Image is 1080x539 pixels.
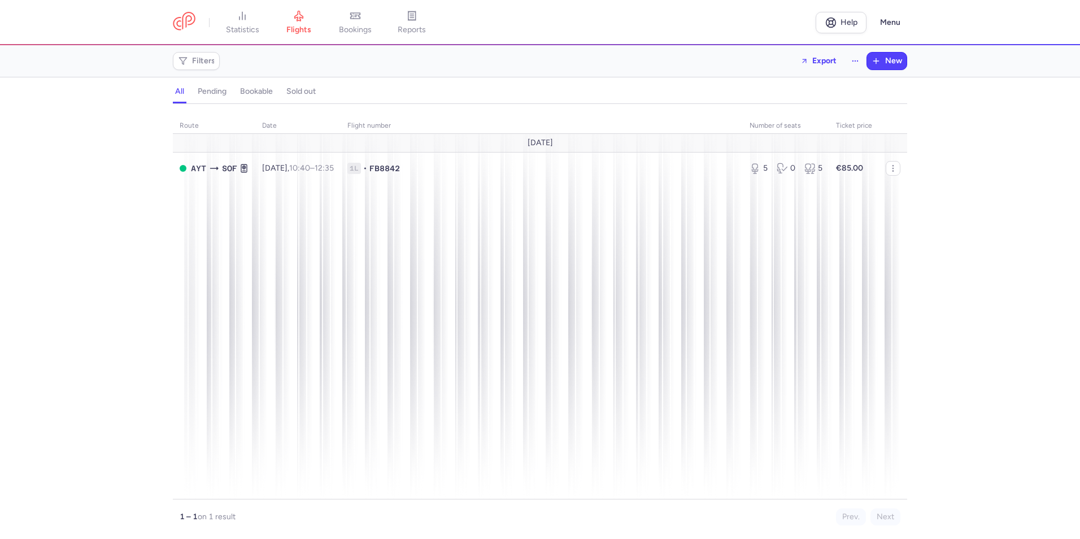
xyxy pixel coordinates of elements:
div: 5 [804,163,822,174]
button: Prev. [836,508,866,525]
a: Help [816,12,866,33]
button: Menu [873,12,907,33]
strong: €85.00 [836,163,863,173]
th: Flight number [341,118,743,134]
button: Export [793,52,844,70]
span: [DATE] [528,138,553,147]
a: CitizenPlane red outlined logo [173,12,195,33]
span: [DATE], [262,163,334,173]
a: reports [384,10,440,35]
h4: all [175,86,184,97]
span: on 1 result [198,512,236,521]
div: 5 [750,163,768,174]
time: 12:35 [315,163,334,173]
strong: 1 – 1 [180,512,198,521]
span: bookings [339,25,372,35]
h4: sold out [286,86,316,97]
span: SOF [222,162,237,175]
span: Export [812,56,837,65]
span: statistics [226,25,259,35]
div: 0 [777,163,795,174]
a: statistics [214,10,271,35]
span: reports [398,25,426,35]
span: Help [841,18,857,27]
a: flights [271,10,327,35]
span: New [885,56,902,66]
span: 1L [347,163,361,174]
button: Next [870,508,900,525]
th: number of seats [743,118,829,134]
th: date [255,118,341,134]
h4: pending [198,86,227,97]
span: flights [286,25,311,35]
button: New [867,53,907,69]
time: 10:40 [289,163,310,173]
a: bookings [327,10,384,35]
th: Ticket price [829,118,879,134]
span: FB8842 [369,163,400,174]
span: – [289,163,334,173]
span: Filters [192,56,215,66]
span: • [363,163,367,174]
th: route [173,118,255,134]
button: Filters [173,53,219,69]
span: AYT [191,162,206,175]
h4: bookable [240,86,273,97]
